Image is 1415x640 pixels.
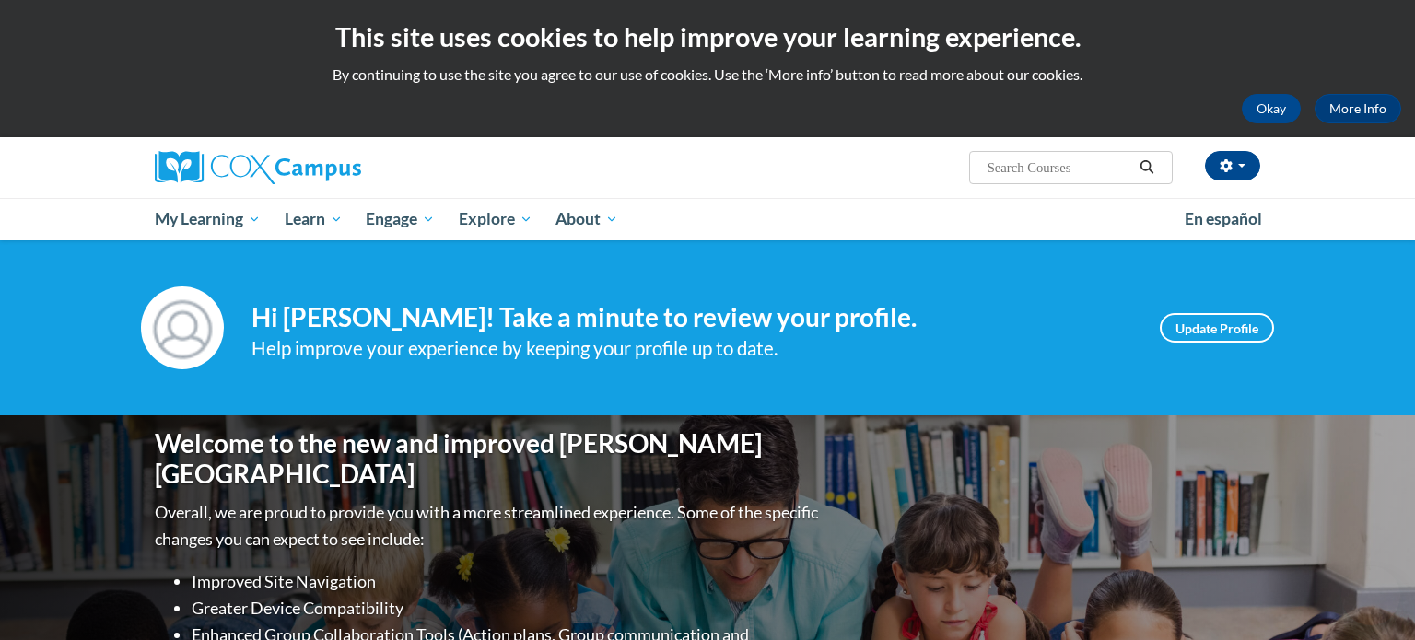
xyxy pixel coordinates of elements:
h2: This site uses cookies to help improve your learning experience. [14,18,1401,55]
p: Overall, we are proud to provide you with a more streamlined experience. Some of the specific cha... [155,499,823,553]
a: Update Profile [1160,313,1274,343]
a: Learn [273,198,355,240]
span: About [555,208,618,230]
div: Help improve your experience by keeping your profile up to date. [251,333,1132,364]
p: By continuing to use the site you agree to our use of cookies. Use the ‘More info’ button to read... [14,64,1401,85]
span: Explore [459,208,532,230]
h1: Welcome to the new and improved [PERSON_NAME][GEOGRAPHIC_DATA] [155,428,823,490]
img: Profile Image [141,286,224,369]
iframe: Button to launch messaging window [1341,566,1400,625]
span: Learn [285,208,343,230]
button: Search [1133,157,1161,179]
li: Greater Device Compatibility [192,595,823,622]
button: Okay [1242,94,1301,123]
input: Search Courses [986,157,1133,179]
a: En español [1173,200,1274,239]
a: Explore [447,198,544,240]
a: Engage [354,198,447,240]
img: Cox Campus [155,151,361,184]
span: Engage [366,208,435,230]
a: My Learning [143,198,273,240]
button: Account Settings [1205,151,1260,180]
li: Improved Site Navigation [192,568,823,595]
h4: Hi [PERSON_NAME]! Take a minute to review your profile. [251,302,1132,333]
a: About [544,198,631,240]
a: More Info [1315,94,1401,123]
span: My Learning [155,208,261,230]
a: Cox Campus [155,151,505,184]
span: En español [1185,209,1262,228]
div: Main menu [127,198,1288,240]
